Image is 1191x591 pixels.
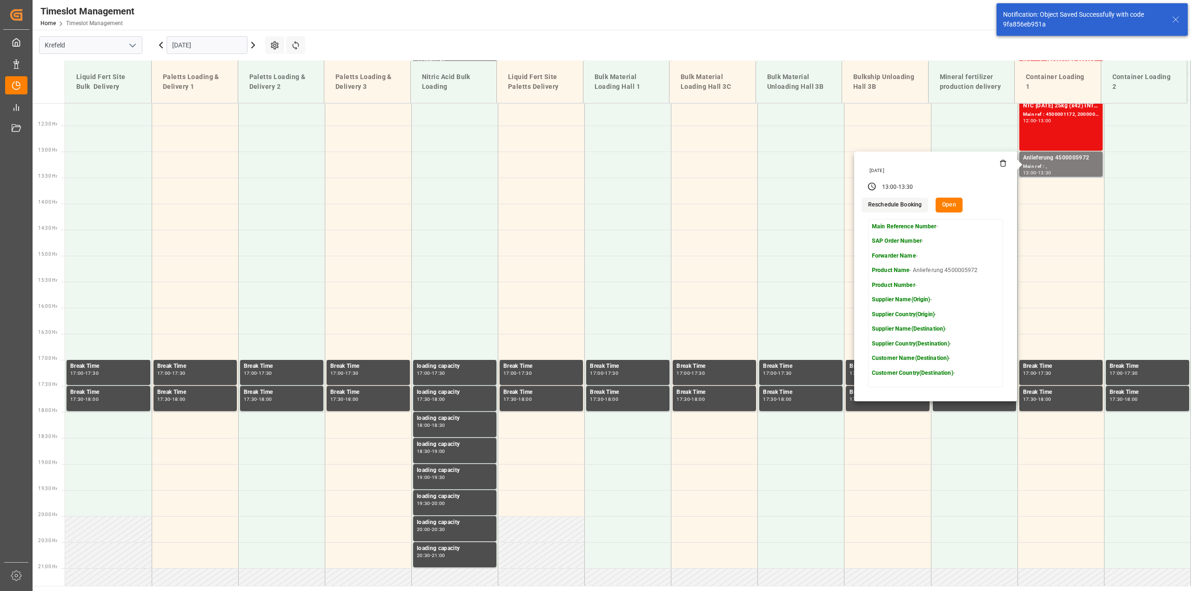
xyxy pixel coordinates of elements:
span: 14:30 Hr [38,226,57,231]
span: 19:30 Hr [38,486,57,491]
div: Break Time [157,388,233,397]
div: - [430,449,432,453]
div: [DATE] [866,167,1007,174]
div: Break Time [1023,388,1099,397]
div: 18:30 [432,423,445,427]
div: Break Time [503,388,579,397]
span: 18:30 Hr [38,434,57,439]
strong: Customer Name(Destination) [872,355,949,361]
div: 18:00 [345,397,359,401]
div: 19:00 [432,449,445,453]
div: - [430,527,432,531]
div: Break Time [70,388,147,397]
div: Break Time [850,362,925,371]
div: 18:00 [172,397,186,401]
p: - [872,325,978,333]
div: - [1036,171,1037,175]
div: - [776,371,778,375]
div: 18:00 [518,397,532,401]
strong: Supplier Name(Destination) [872,325,945,332]
div: loading capacity [417,414,493,423]
span: 21:00 Hr [38,564,57,569]
div: 18:00 [1124,397,1138,401]
div: - [690,371,691,375]
span: 19:00 Hr [38,460,57,465]
span: 13:00 Hr [38,147,57,153]
div: 17:30 [1023,397,1037,401]
div: Bulk Material Loading Hall 3C [677,68,748,95]
div: Break Time [330,388,406,397]
div: - [603,371,605,375]
div: Break Time [676,362,752,371]
div: 17:30 [85,371,99,375]
div: 17:30 [691,371,705,375]
div: 17:30 [259,371,272,375]
p: - Anlieferung 4500005972 [872,266,978,275]
strong: Supplier Name(Origin) [872,296,930,303]
div: Break Time [590,362,666,371]
div: Paletts Loading & Delivery 2 [246,68,317,95]
div: - [897,183,898,192]
div: - [690,397,691,401]
div: 18:30 [417,449,430,453]
div: - [430,423,432,427]
span: 20:00 Hr [38,512,57,517]
div: 17:30 [244,397,257,401]
div: - [1036,397,1037,401]
div: NTC [DATE] 25kg (x42) INT MTO [1023,101,1099,111]
div: 17:30 [172,371,186,375]
div: 21:00 [432,553,445,558]
div: Break Time [850,388,925,397]
div: loading capacity [417,388,493,397]
div: 17:00 [1110,371,1123,375]
div: 17:30 [605,371,618,375]
div: Anlieferung 4500005972 [1023,153,1099,163]
input: Type to search/select [39,36,142,54]
div: Break Time [676,388,752,397]
strong: Forwarder Name [872,252,916,259]
div: 20:30 [417,553,430,558]
p: - [872,281,978,290]
div: 18:00 [417,423,430,427]
div: 18:00 [85,397,99,401]
div: 19:30 [432,475,445,479]
p: - [872,354,978,363]
strong: Main Reference Number [872,223,937,230]
div: 17:00 [1023,371,1037,375]
div: 17:30 [763,397,776,401]
div: 17:30 [778,371,791,375]
p: - [872,369,978,378]
div: - [517,397,518,401]
span: 15:00 Hr [38,252,57,257]
span: 18:00 Hr [38,408,57,413]
button: Open [936,198,963,212]
div: - [84,397,85,401]
span: 16:00 Hr [38,304,57,309]
span: 13:30 Hr [38,173,57,179]
div: 17:00 [503,371,517,375]
div: 17:30 [676,397,690,401]
div: 18:00 [778,397,791,401]
div: Break Time [763,362,839,371]
div: Nitric Acid Bulk Loading [418,68,489,95]
div: 17:30 [330,397,344,401]
strong: Supplier Country(Origin) [872,311,935,318]
div: 18:00 [432,397,445,401]
div: Break Time [1110,362,1185,371]
div: 17:30 [417,397,430,401]
div: 17:30 [345,371,359,375]
button: Reschedule Booking [862,198,928,212]
div: 19:30 [417,501,430,505]
div: - [257,397,258,401]
div: loading capacity [417,440,493,449]
div: 18:00 [691,397,705,401]
div: - [1036,371,1037,375]
div: 13:30 [1038,171,1051,175]
div: 17:30 [157,397,171,401]
div: 17:00 [763,371,776,375]
div: 17:30 [70,397,84,401]
span: 20:30 Hr [38,538,57,543]
div: 19:00 [417,475,430,479]
div: 18:00 [1038,397,1051,401]
p: - [872,311,978,319]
